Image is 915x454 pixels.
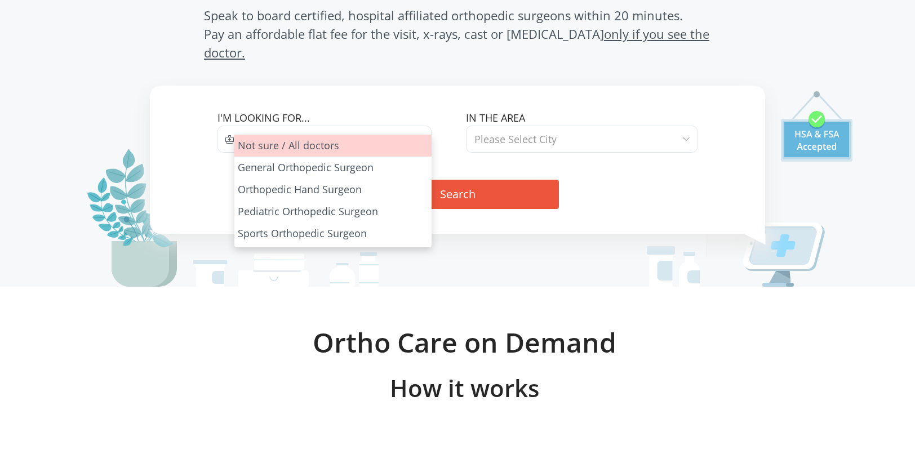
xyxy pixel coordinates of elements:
h2: Ortho Care on Demand [103,326,827,359]
span: Type of Specialist [242,132,325,146]
button: Search [356,180,559,209]
span: Please Select City [474,132,557,146]
li: Not sure / All doctors [234,135,431,157]
label: I'm looking for... [217,110,449,126]
label: In the area [466,110,698,126]
li: Pediatric Orthopedic Surgeon [234,201,431,222]
li: Orthopedic Hand Surgeon [234,179,431,201]
li: General Orthopedic Surgeon [234,157,431,179]
span: Speak to board certified, hospital affiliated orthopedic surgeons within 20 minutes. Pay an affor... [204,6,711,62]
li: Sports Orthopedic Surgeon [234,222,431,244]
li: Spine and Back Orthopedic Surgeon [234,244,431,266]
h3: How it works [103,374,827,402]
